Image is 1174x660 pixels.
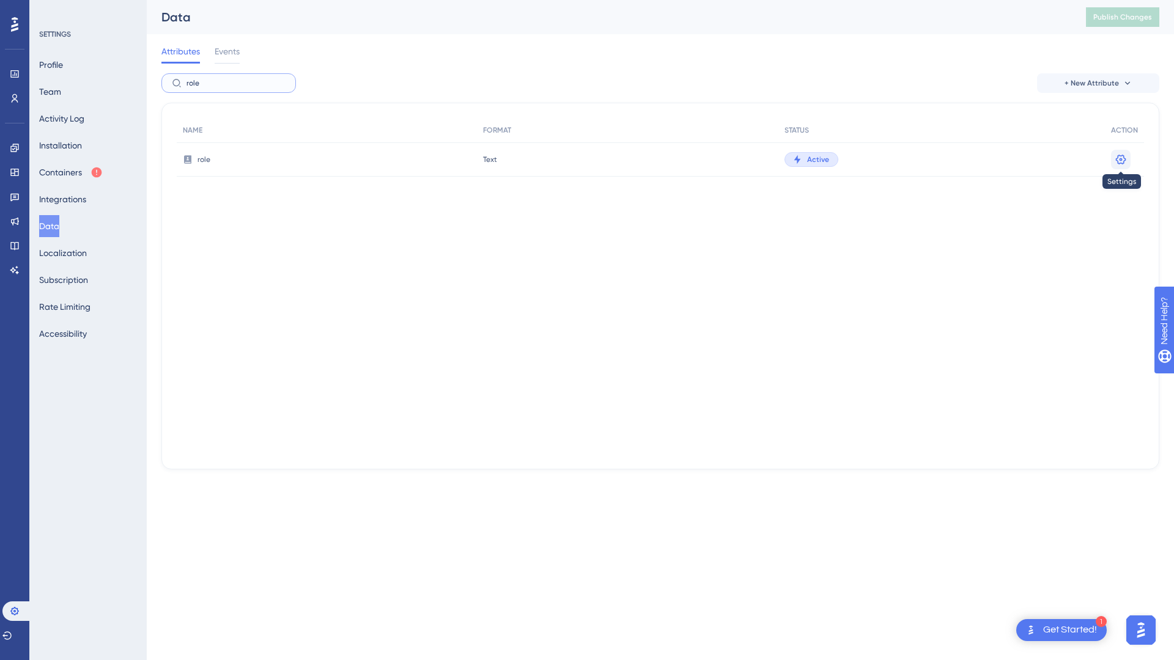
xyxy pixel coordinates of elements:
[1111,125,1138,135] span: ACTION
[161,44,200,59] span: Attributes
[1016,619,1107,641] div: Open Get Started! checklist, remaining modules: 1
[39,134,82,156] button: Installation
[161,9,1055,26] div: Data
[39,81,61,103] button: Team
[1096,616,1107,627] div: 1
[1086,7,1159,27] button: Publish Changes
[215,44,240,59] span: Events
[39,215,59,237] button: Data
[39,296,90,318] button: Rate Limiting
[785,125,809,135] span: STATUS
[29,3,76,18] span: Need Help?
[1093,12,1152,22] span: Publish Changes
[186,79,286,87] input: Search
[198,155,210,164] span: role
[39,161,103,183] button: Containers
[39,188,86,210] button: Integrations
[807,155,829,164] span: Active
[39,242,87,264] button: Localization
[39,54,63,76] button: Profile
[1123,612,1159,648] iframe: UserGuiding AI Assistant Launcher
[483,155,497,164] span: Text
[483,125,511,135] span: FORMAT
[39,323,87,345] button: Accessibility
[39,269,88,291] button: Subscription
[39,29,138,39] div: SETTINGS
[1043,623,1097,637] div: Get Started!
[1024,623,1038,637] img: launcher-image-alternative-text
[1037,73,1159,93] button: + New Attribute
[183,125,202,135] span: NAME
[1065,78,1119,88] span: + New Attribute
[39,108,84,130] button: Activity Log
